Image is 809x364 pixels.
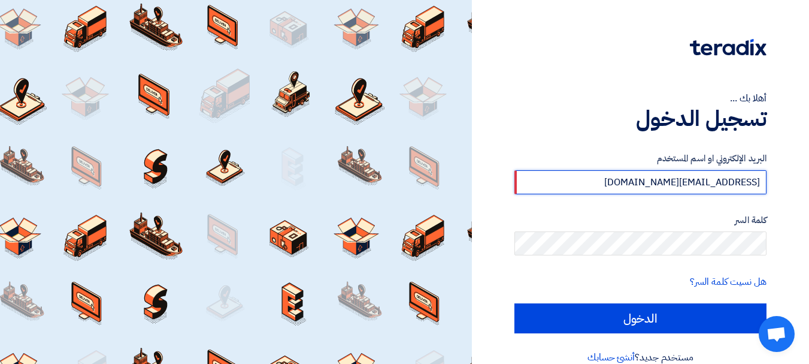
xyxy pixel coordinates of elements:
[514,106,766,132] h1: تسجيل الدخول
[690,39,766,56] img: Teradix logo
[514,303,766,333] input: الدخول
[514,91,766,106] div: أهلا بك ...
[690,275,766,289] a: هل نسيت كلمة السر؟
[514,152,766,166] label: البريد الإلكتروني او اسم المستخدم
[759,316,795,352] a: Open chat
[514,213,766,227] label: كلمة السر
[514,170,766,194] input: أدخل بريد العمل الإلكتروني او اسم المستخدم الخاص بك ...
